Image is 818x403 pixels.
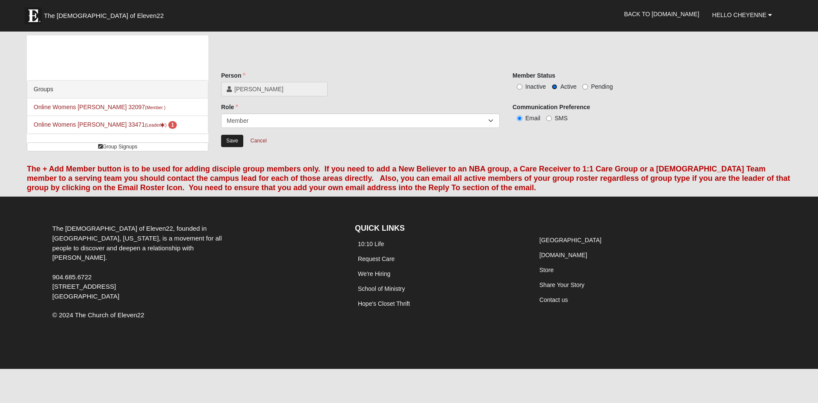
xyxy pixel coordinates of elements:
a: Share Your Story [539,281,585,288]
label: Communication Preference [513,103,590,111]
div: The [DEMOGRAPHIC_DATA] of Eleven22, founded in [GEOGRAPHIC_DATA], [US_STATE], is a movement for a... [46,224,248,302]
span: Email [525,115,540,122]
img: Eleven22 logo [25,7,42,24]
label: Role [221,103,238,111]
span: © 2024 The Church of Eleven22 [52,311,144,319]
font: The + Add Member button is to be used for adding disciple group members only. If you need to add ... [27,165,790,191]
span: SMS [555,115,567,122]
a: Group Signups [27,142,208,151]
label: Member Status [513,71,555,80]
a: We're Hiring [358,270,390,277]
input: Email [517,116,522,121]
a: [DOMAIN_NAME] [539,252,587,258]
a: [GEOGRAPHIC_DATA] [539,237,602,244]
span: Pending [591,83,613,90]
a: Hope's Closet Thrift [358,300,410,307]
label: Person [221,71,245,80]
span: The [DEMOGRAPHIC_DATA] of Eleven22 [44,12,164,20]
span: Hello Cheyenne [712,12,767,18]
span: [PERSON_NAME] [234,85,322,93]
span: Inactive [525,83,546,90]
input: Active [552,84,557,90]
span: [GEOGRAPHIC_DATA] [52,293,119,300]
a: Online Womens [PERSON_NAME] 32097(Member ) [34,104,166,110]
a: School of Ministry [358,285,405,292]
a: Back to [DOMAIN_NAME] [618,3,706,25]
a: Hello Cheyenne [706,4,778,26]
a: The [DEMOGRAPHIC_DATA] of Eleven22 [20,3,191,24]
a: Online Womens [PERSON_NAME] 33471(Leader) 1 [34,121,177,128]
input: Alt+s [221,135,243,147]
span: Active [560,83,576,90]
a: Contact us [539,296,568,303]
small: (Leader ) [145,122,167,128]
a: 10:10 Life [358,241,384,247]
small: (Member ) [145,105,165,110]
input: Pending [582,84,588,90]
input: Inactive [517,84,522,90]
a: Cancel [245,134,272,148]
div: Groups [27,81,208,99]
a: Request Care [358,255,395,262]
input: SMS [546,116,552,121]
h4: QUICK LINKS [355,224,524,233]
span: number of pending members [168,121,177,129]
a: Store [539,267,553,273]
